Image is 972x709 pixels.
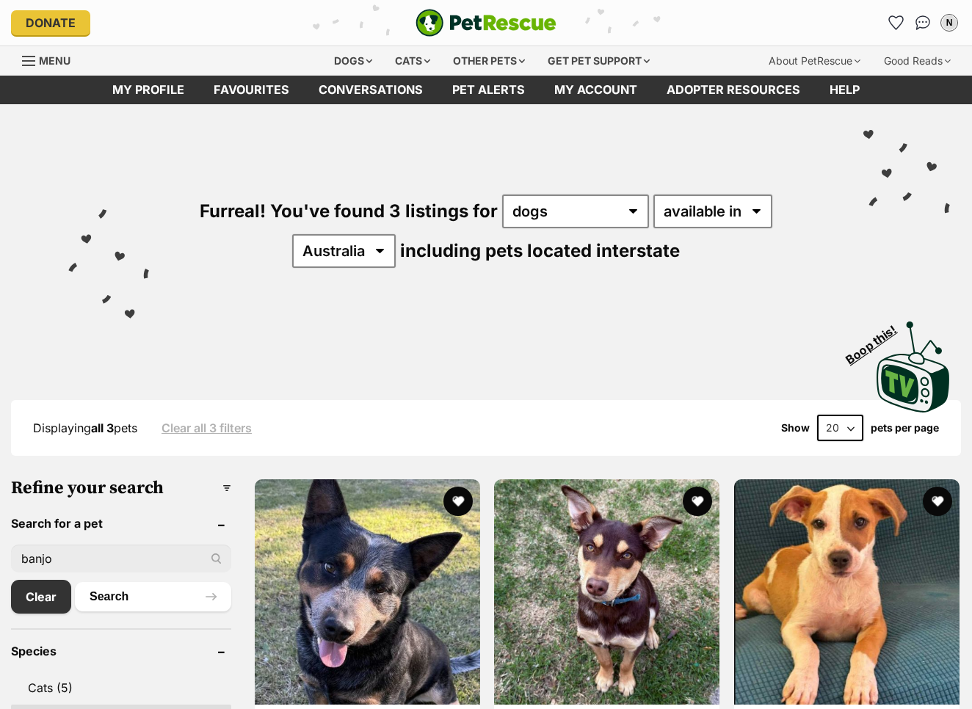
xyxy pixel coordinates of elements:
[400,240,680,261] span: including pets located interstate
[11,545,231,572] input: Toby
[324,46,382,76] div: Dogs
[22,46,81,73] a: Menu
[942,15,957,30] div: N
[494,479,719,705] img: Banjo - Australian Kelpie Dog
[923,487,952,516] button: favourite
[11,644,231,658] header: Species
[815,76,874,104] a: Help
[885,11,961,34] ul: Account quick links
[443,487,473,516] button: favourite
[540,76,652,104] a: My account
[781,422,810,434] span: Show
[911,11,935,34] a: Conversations
[199,76,304,104] a: Favourites
[33,421,137,435] span: Displaying pets
[11,580,71,614] a: Clear
[877,321,950,412] img: PetRescue TV logo
[874,46,961,76] div: Good Reads
[652,76,815,104] a: Adopter resources
[844,313,911,366] span: Boop this!
[877,308,950,415] a: Boop this!
[162,421,252,435] a: Clear all 3 filters
[91,421,114,435] strong: all 3
[304,76,438,104] a: conversations
[885,11,908,34] a: Favourites
[11,10,90,35] a: Donate
[11,517,231,530] header: Search for a pet
[385,46,440,76] div: Cats
[438,76,540,104] a: Pet alerts
[11,672,231,703] a: Cats (5)
[937,11,961,34] button: My account
[871,422,939,434] label: pets per page
[683,487,713,516] button: favourite
[98,76,199,104] a: My profile
[416,9,556,37] img: logo-e224e6f780fb5917bec1dbf3a21bbac754714ae5b6737aabdf751b685950b380.svg
[39,54,70,67] span: Menu
[11,478,231,498] h3: Refine your search
[443,46,535,76] div: Other pets
[915,15,931,30] img: chat-41dd97257d64d25036548639549fe6c8038ab92f7586957e7f3b1b290dea8141.svg
[758,46,871,76] div: About PetRescue
[75,582,231,611] button: Search
[200,200,498,222] span: Furreal! You've found 3 listings for
[537,46,660,76] div: Get pet support
[255,479,480,705] img: Banjo - Australian Cattle Dog
[416,9,556,37] a: PetRescue
[734,479,960,705] img: Banjo - Mixed breed Dog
